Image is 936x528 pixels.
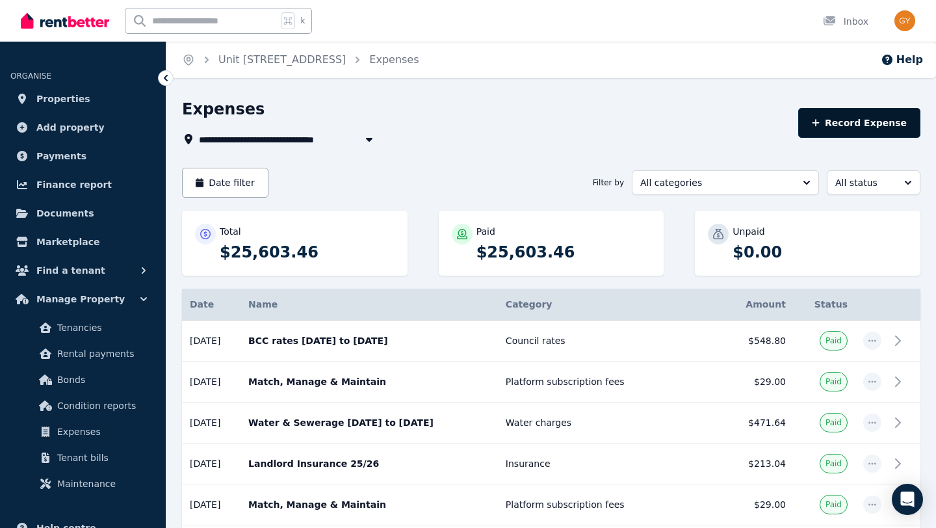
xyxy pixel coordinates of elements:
span: All categories [640,176,792,189]
span: Filter by [593,178,624,188]
td: $29.00 [708,362,794,403]
span: Finance report [36,177,112,192]
span: k [300,16,305,26]
span: Documents [36,205,94,221]
span: Paid [825,336,842,346]
a: Expenses [369,53,419,66]
button: Record Expense [798,108,920,138]
th: Amount [708,289,794,321]
p: Match, Manage & Maintain [248,498,490,511]
span: Expenses [57,424,145,440]
span: Rental payments [57,346,145,362]
p: BCC rates [DATE] to [DATE] [248,334,490,347]
th: Date [182,289,240,321]
th: Category [498,289,708,321]
span: Bonds [57,372,145,388]
p: Total [220,225,241,238]
span: Manage Property [36,291,125,307]
td: $471.64 [708,403,794,443]
p: Paid [476,225,495,238]
span: Tenancies [57,320,145,336]
a: Bonds [16,367,150,393]
span: Payments [36,148,86,164]
button: Manage Property [10,286,155,312]
div: Inbox [823,15,868,28]
img: Graham Young [894,10,915,31]
button: All status [827,170,920,195]
button: Date filter [182,168,268,198]
a: Properties [10,86,155,112]
nav: Breadcrumb [166,42,435,78]
a: Payments [10,143,155,169]
img: RentBetter [21,11,109,31]
span: Paid [825,458,842,469]
a: Add property [10,114,155,140]
td: Water charges [498,403,708,443]
a: Condition reports [16,393,150,419]
a: Expenses [16,419,150,445]
button: Help [881,52,923,68]
td: $548.80 [708,321,794,362]
a: Rental payments [16,341,150,367]
td: [DATE] [182,321,240,362]
p: $0.00 [733,242,907,263]
div: Open Intercom Messenger [892,484,923,515]
span: Paid [825,376,842,387]
span: Find a tenant [36,263,105,278]
td: $29.00 [708,484,794,525]
a: Tenant bills [16,445,150,471]
p: Match, Manage & Maintain [248,375,490,388]
a: Unit [STREET_ADDRESS] [218,53,346,66]
span: All status [835,176,894,189]
span: Paid [825,417,842,428]
th: Name [240,289,498,321]
button: Find a tenant [10,257,155,284]
h1: Expenses [182,99,265,120]
td: [DATE] [182,403,240,443]
p: Landlord Insurance 25/26 [248,457,490,470]
span: Marketplace [36,234,99,250]
span: Condition reports [57,398,145,414]
a: Marketplace [10,229,155,255]
a: Documents [10,200,155,226]
button: All categories [632,170,819,195]
span: Paid [825,499,842,510]
span: Maintenance [57,476,145,492]
td: $213.04 [708,443,794,484]
a: Finance report [10,172,155,198]
td: Council rates [498,321,708,362]
span: Add property [36,120,105,135]
td: [DATE] [182,443,240,484]
span: ORGANISE [10,72,51,81]
td: Platform subscription fees [498,362,708,403]
span: Properties [36,91,90,107]
th: Status [794,289,855,321]
p: Unpaid [733,225,764,238]
td: Platform subscription fees [498,484,708,525]
a: Tenancies [16,315,150,341]
p: $25,603.46 [476,242,651,263]
a: Maintenance [16,471,150,497]
span: Tenant bills [57,450,145,466]
p: Water & Sewerage [DATE] to [DATE] [248,416,490,429]
p: $25,603.46 [220,242,395,263]
td: [DATE] [182,362,240,403]
td: Insurance [498,443,708,484]
td: [DATE] [182,484,240,525]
